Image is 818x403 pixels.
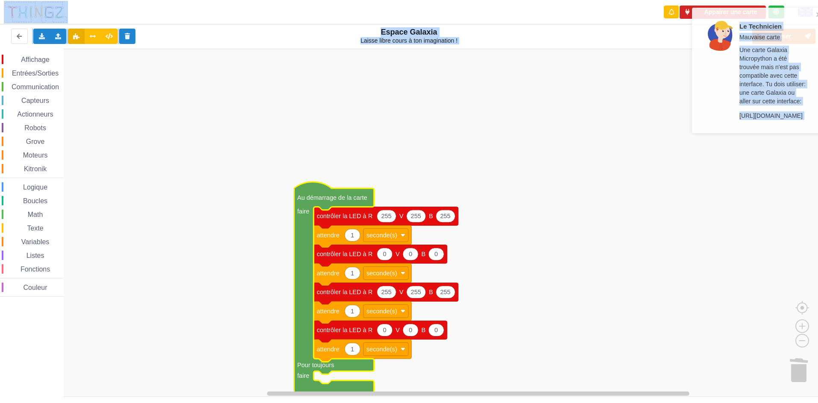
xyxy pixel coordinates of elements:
text: attendre [317,308,339,315]
span: Communication [10,83,60,91]
span: Logique [22,184,49,191]
text: contrôler la LED à R [317,251,372,257]
text: 1 [351,308,354,315]
text: 0 [434,327,438,333]
text: attendre [317,346,339,353]
text: 255 [381,289,391,295]
text: 0 [409,251,412,257]
text: faire [297,208,309,215]
text: V [396,251,400,257]
button: Appairer une carte [680,6,766,19]
text: 0 [434,251,438,257]
text: 255 [411,289,421,295]
p: Une carte Galaxia Micropython a été trouvée mais n'est pas compatible avec cette interface. Tu do... [739,46,806,105]
text: 0 [383,327,386,333]
text: contrôler la LED à R [317,289,372,295]
text: contrôler la LED à R [317,213,372,219]
span: Entrées/Sorties [11,70,60,77]
img: thingz_logo.png [4,1,68,23]
span: Kitronik [23,165,48,172]
text: seconde(s) [366,346,397,353]
text: 1 [351,270,354,277]
text: Pour toujours [297,362,334,368]
text: V [399,213,404,219]
a: [URL][DOMAIN_NAME] [739,112,803,119]
text: B [421,251,425,257]
text: 255 [440,289,450,295]
text: attendre [317,270,339,277]
text: B [429,213,433,219]
text: contrôler la LED à R [317,327,372,333]
text: B [421,327,425,333]
text: 1 [351,232,354,239]
p: Mauvaise carte [739,33,806,41]
p: Le Technicien [739,22,806,31]
text: 255 [381,213,391,219]
text: 0 [409,327,412,333]
text: Au démarrage de la carte [297,194,367,201]
span: Grove [25,138,46,145]
span: Fonctions [19,266,51,273]
span: Math [26,211,44,218]
text: seconde(s) [366,232,397,239]
text: 255 [411,213,421,219]
span: Capteurs [20,97,50,104]
span: Affichage [20,56,50,63]
span: Couleur [22,284,49,291]
span: Boucles [22,197,49,204]
span: Listes [25,252,46,259]
span: Actionneurs [16,111,55,118]
text: faire [297,372,309,379]
span: Moteurs [22,152,49,159]
span: Variables [20,238,51,245]
text: 1 [351,346,354,353]
text: V [399,289,404,295]
div: Espace Galaxia [337,27,480,44]
text: 0 [383,251,386,257]
text: seconde(s) [366,270,397,277]
span: Texte [26,225,44,232]
text: V [396,327,400,333]
text: B [429,289,433,295]
text: attendre [317,232,339,239]
text: seconde(s) [366,308,397,315]
span: Robots [23,124,47,131]
div: Laisse libre cours à ton imagination ! [337,37,480,44]
text: 255 [440,213,450,219]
